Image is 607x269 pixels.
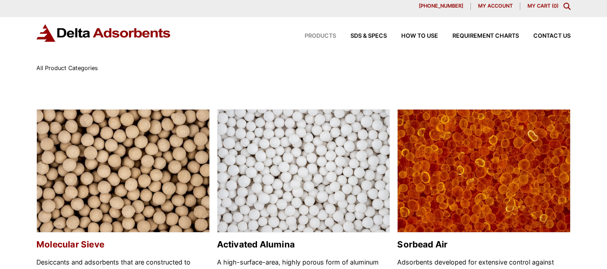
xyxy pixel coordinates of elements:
[37,110,209,233] img: Molecular Sieve
[36,24,171,42] img: Delta Adsorbents
[527,3,558,9] a: My Cart (0)
[471,3,520,10] a: My account
[533,33,571,39] span: Contact Us
[419,4,463,9] span: [PHONE_NUMBER]
[290,33,336,39] a: Products
[387,33,438,39] a: How to Use
[554,3,557,9] span: 0
[397,239,571,250] h2: Sorbead Air
[217,239,390,250] h2: Activated Alumina
[412,3,471,10] a: [PHONE_NUMBER]
[452,33,519,39] span: Requirement Charts
[398,110,570,233] img: Sorbead Air
[401,33,438,39] span: How to Use
[478,4,513,9] span: My account
[519,33,571,39] a: Contact Us
[305,33,336,39] span: Products
[438,33,519,39] a: Requirement Charts
[36,239,210,250] h2: Molecular Sieve
[336,33,387,39] a: SDS & SPECS
[563,3,571,10] div: Toggle Modal Content
[217,110,390,233] img: Activated Alumina
[36,65,98,71] span: All Product Categories
[350,33,387,39] span: SDS & SPECS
